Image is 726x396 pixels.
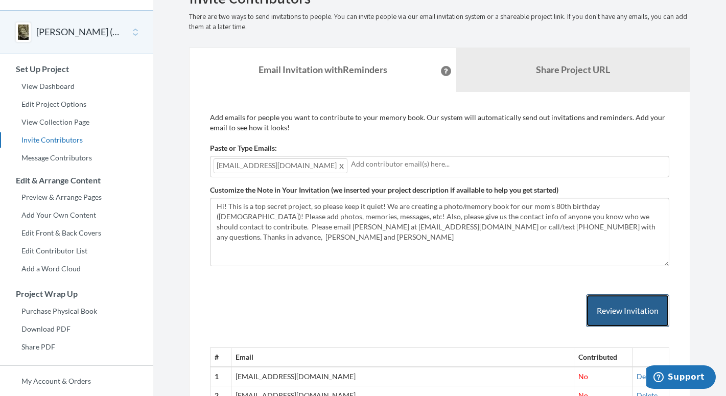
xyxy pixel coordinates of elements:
textarea: Hi! This is a top secret project, so please keep it quiet! We are creating a photo/memory book fo... [210,198,669,266]
span: [EMAIL_ADDRESS][DOMAIN_NAME] [214,158,347,173]
strong: Email Invitation with Reminders [259,64,387,75]
button: Review Invitation [586,294,669,328]
th: # [210,348,231,367]
th: Email [231,348,574,367]
b: Share Project URL [536,64,610,75]
h3: Set Up Project [1,64,153,74]
p: There are two ways to send invitations to people. You can invite people via our email invitation ... [189,12,690,32]
input: Add contributor email(s) here... [351,158,666,170]
p: Add emails for people you want to contribute to your memory book. Our system will automatically s... [210,112,669,133]
button: [PERSON_NAME] ([PERSON_NAME]) [PERSON_NAME] 80th Birthday [36,26,119,39]
th: 1 [210,367,231,386]
label: Customize the Note in Your Invitation (we inserted your project description if available to help ... [210,185,558,195]
h3: Project Wrap Up [1,289,153,298]
span: No [578,372,588,381]
iframe: Opens a widget where you can chat to one of our agents [646,365,716,391]
td: [EMAIL_ADDRESS][DOMAIN_NAME] [231,367,574,386]
th: Contributed [574,348,633,367]
h3: Edit & Arrange Content [1,176,153,185]
a: Delete [637,372,658,381]
label: Paste or Type Emails: [210,143,277,153]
